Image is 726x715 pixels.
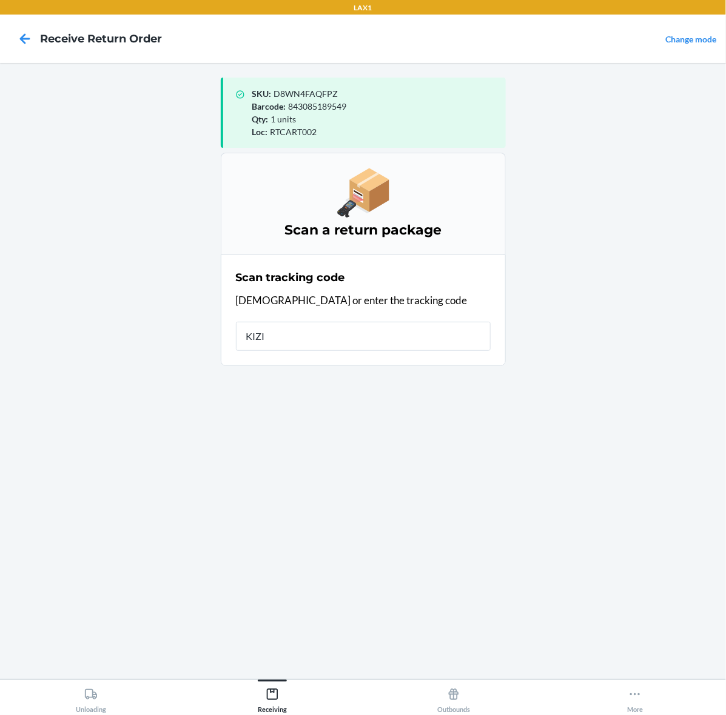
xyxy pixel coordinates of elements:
[181,680,363,713] button: Receiving
[236,293,491,308] p: [DEMOGRAPHIC_DATA] or enter the tracking code
[236,221,491,240] h3: Scan a return package
[258,683,287,713] div: Receiving
[252,127,268,137] span: Loc :
[236,270,345,285] h2: Scan tracking code
[665,34,716,44] a: Change mode
[437,683,470,713] div: Outbounds
[354,2,372,13] p: LAX1
[627,683,643,713] div: More
[40,31,162,47] h4: Receive Return Order
[236,322,491,351] input: Tracking code
[363,680,545,713] button: Outbounds
[271,127,317,137] span: RTCART002
[271,114,297,124] span: 1 units
[274,88,338,99] span: D8WN4FAQFPZ
[252,114,269,124] span: Qty :
[76,683,106,713] div: Unloading
[252,101,286,111] span: Barcode :
[252,88,272,99] span: SKU :
[289,101,347,111] span: 843085189549
[545,680,726,713] button: More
